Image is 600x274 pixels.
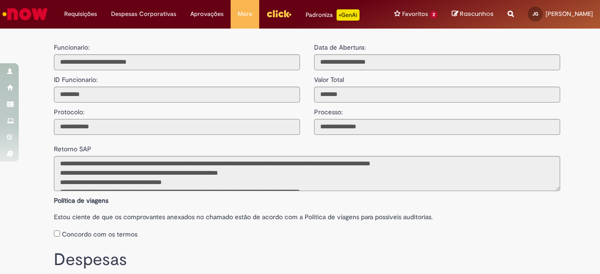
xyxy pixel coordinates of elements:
[238,9,252,19] span: More
[54,140,91,154] label: Retorno SAP
[62,230,137,239] label: Concordo com os termos
[402,9,428,19] span: Favoritos
[54,196,108,205] b: Política de viagens
[306,9,360,21] div: Padroniza
[54,251,560,269] h1: Despesas
[111,9,176,19] span: Despesas Corporativas
[190,9,224,19] span: Aprovações
[314,103,343,117] label: Processo:
[54,103,84,117] label: Protocolo:
[54,207,560,222] label: Estou ciente de que os comprovantes anexados no chamado estão de acordo com a Politica de viagens...
[532,11,538,17] span: JG
[337,9,360,21] p: +GenAi
[546,10,593,18] span: [PERSON_NAME]
[64,9,97,19] span: Requisições
[1,5,49,23] img: ServiceNow
[460,9,494,18] span: Rascunhos
[54,70,97,84] label: ID Funcionario:
[430,11,438,19] span: 2
[452,10,494,19] a: Rascunhos
[266,7,292,21] img: click_logo_yellow_360x200.png
[54,43,90,52] label: Funcionario:
[314,43,366,52] label: Data de Abertura:
[314,70,344,84] label: Valor Total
